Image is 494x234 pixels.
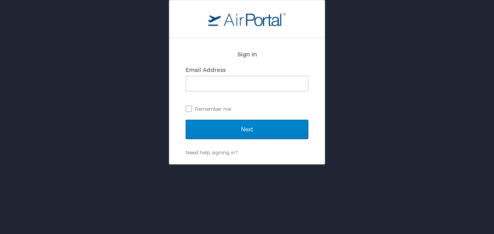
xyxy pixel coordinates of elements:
a: Need help signing in? [186,149,238,155]
label: Remember me [186,103,308,115]
img: logo [208,12,286,26]
input: Next [186,120,308,139]
h2: Sign In [186,50,308,59]
label: Email Address [186,66,226,73]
